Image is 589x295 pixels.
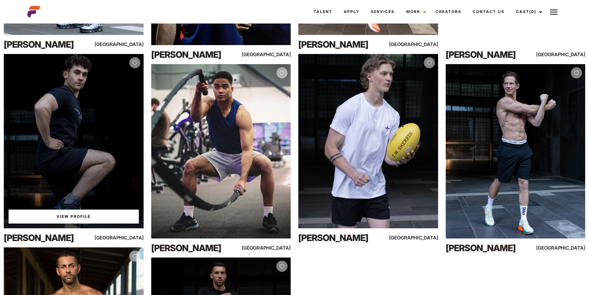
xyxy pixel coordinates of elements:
img: Burger icon [550,8,558,16]
div: [PERSON_NAME] [446,242,530,254]
div: [PERSON_NAME] [298,38,382,51]
a: Cast(0) [510,3,546,20]
div: [GEOGRAPHIC_DATA] [396,234,438,242]
div: [PERSON_NAME] [446,48,530,61]
div: [GEOGRAPHIC_DATA] [102,40,144,48]
div: [PERSON_NAME] [151,48,235,61]
a: Apply [338,3,365,20]
div: [GEOGRAPHIC_DATA] [543,50,585,58]
div: [PERSON_NAME] [4,231,88,244]
span: (0) [529,9,536,14]
div: [PERSON_NAME] [4,38,88,51]
a: Talent [308,3,338,20]
a: Contact Us [467,3,510,20]
div: [PERSON_NAME] [151,242,235,254]
img: cropped-aefm-brand-fav-22-square.png [27,5,40,18]
a: View Dave B'sProfile [9,210,139,224]
div: [GEOGRAPHIC_DATA] [249,50,291,58]
div: [PERSON_NAME] [298,231,382,244]
a: Creators [430,3,467,20]
div: [GEOGRAPHIC_DATA] [543,244,585,252]
div: [GEOGRAPHIC_DATA] [249,244,291,252]
div: [GEOGRAPHIC_DATA] [396,40,438,48]
a: Work [400,3,430,20]
a: Services [365,3,400,20]
div: [GEOGRAPHIC_DATA] [102,234,144,242]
